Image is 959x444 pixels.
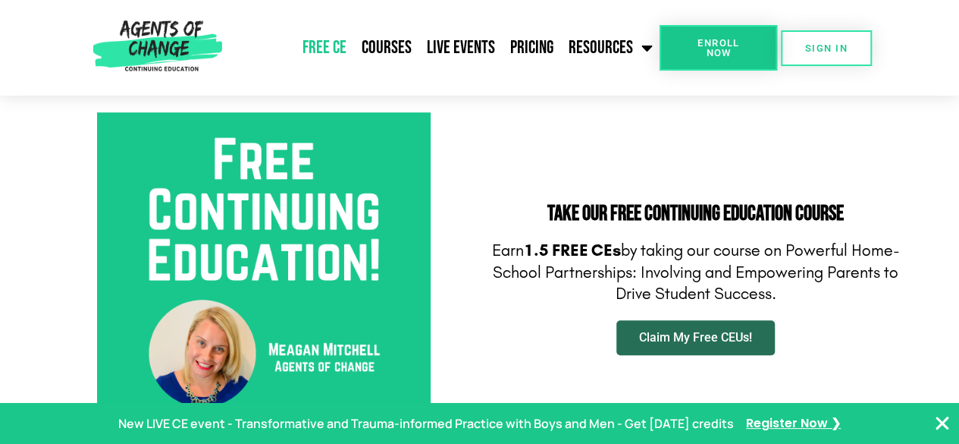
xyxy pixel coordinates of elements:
p: New LIVE CE event - Transformative and Trauma-informed Practice with Boys and Men - Get [DATE] cr... [118,413,734,435]
h2: Take Our FREE Continuing Education Course [487,203,904,225]
a: Courses [354,29,419,67]
a: Free CE [295,29,354,67]
a: SIGN IN [781,30,872,66]
nav: Menu [228,29,660,67]
a: Claim My Free CEUs! [616,320,775,355]
a: Pricing [503,29,561,67]
button: Close Banner [933,414,951,433]
span: Enroll Now [684,38,753,58]
b: 1.5 FREE CEs [524,241,621,260]
span: Claim My Free CEUs! [639,332,752,344]
a: Enroll Now [660,25,777,71]
a: Live Events [419,29,503,67]
a: Resources [561,29,660,67]
span: SIGN IN [805,43,848,53]
p: Earn by taking our course on Powerful Home-School Partnerships: Involving and Empowering Parents ... [487,240,904,305]
a: Register Now ❯ [746,413,841,435]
